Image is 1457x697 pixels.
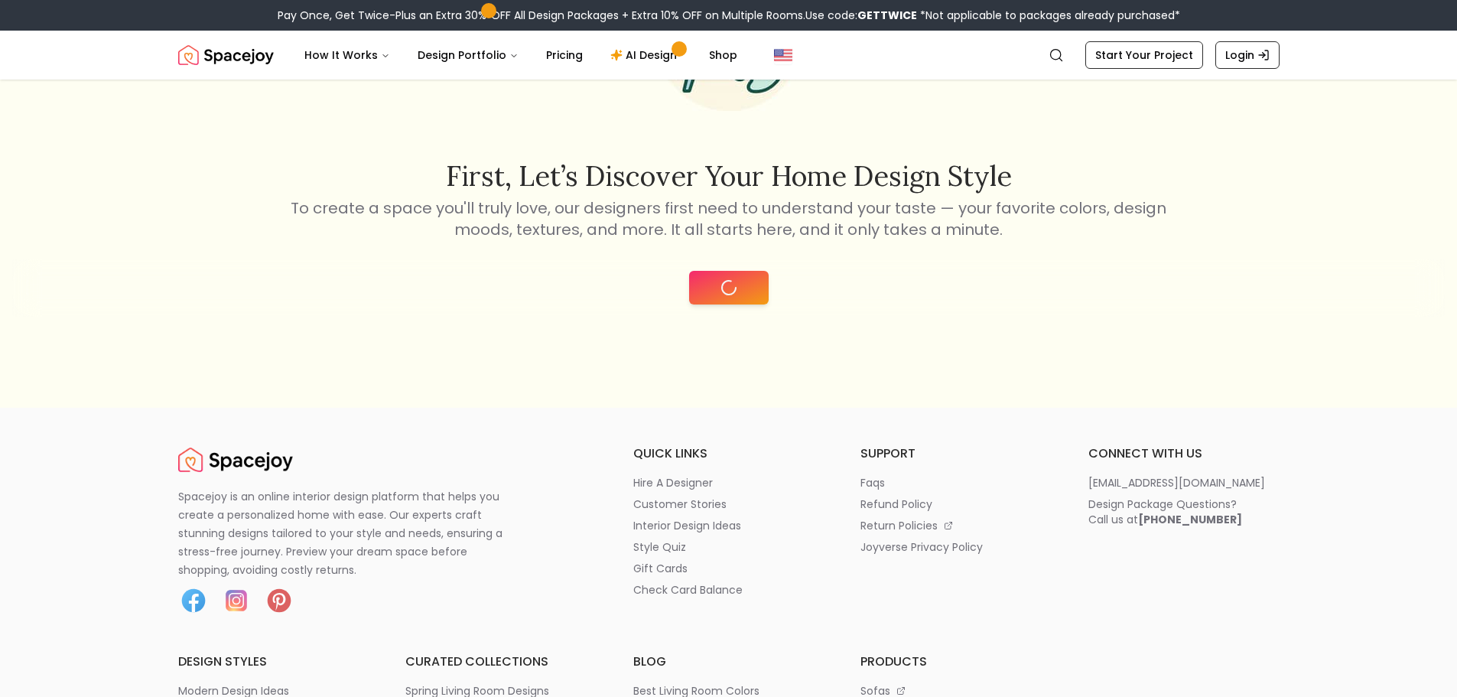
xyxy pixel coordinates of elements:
a: Pricing [534,40,595,70]
p: style quiz [633,539,686,555]
a: Spacejoy [178,445,293,475]
p: gift cards [633,561,688,576]
a: hire a designer [633,475,824,490]
p: interior design ideas [633,518,741,533]
a: Start Your Project [1085,41,1203,69]
img: Instagram icon [221,585,252,616]
h6: curated collections [405,653,597,671]
button: Design Portfolio [405,40,531,70]
a: refund policy [860,497,1052,512]
a: gift cards [633,561,824,576]
a: [EMAIL_ADDRESS][DOMAIN_NAME] [1088,475,1280,490]
h6: quick links [633,445,824,463]
p: refund policy [860,497,932,512]
a: return policies [860,518,1052,533]
span: Use code: [805,8,917,23]
b: [PHONE_NUMBER] [1138,512,1242,527]
p: check card balance [633,582,743,598]
nav: Global [178,31,1280,80]
a: Login [1215,41,1280,69]
h6: support [860,445,1052,463]
img: Spacejoy Logo [178,445,293,475]
p: return policies [860,518,938,533]
h6: connect with us [1088,445,1280,463]
h6: design styles [178,653,369,671]
a: Spacejoy [178,40,274,70]
img: Spacejoy Logo [178,40,274,70]
p: hire a designer [633,475,713,490]
img: United States [774,46,792,64]
h6: blog [633,653,824,671]
a: check card balance [633,582,824,598]
a: AI Design [598,40,694,70]
span: *Not applicable to packages already purchased* [917,8,1180,23]
a: Design Package Questions?Call us at[PHONE_NUMBER] [1088,497,1280,527]
h6: products [860,653,1052,671]
p: Spacejoy is an online interior design platform that helps you create a personalized home with eas... [178,487,521,579]
a: customer stories [633,497,824,512]
a: faqs [860,475,1052,490]
a: style quiz [633,539,824,555]
nav: Main [292,40,750,70]
p: joyverse privacy policy [860,539,983,555]
div: Design Package Questions? Call us at [1088,497,1242,527]
p: [EMAIL_ADDRESS][DOMAIN_NAME] [1088,475,1265,490]
p: To create a space you'll truly love, our designers first need to understand your taste — your fav... [288,197,1169,240]
a: Shop [697,40,750,70]
img: Facebook icon [178,585,209,616]
p: customer stories [633,497,727,512]
img: Pinterest icon [264,585,294,616]
a: interior design ideas [633,518,824,533]
div: Pay Once, Get Twice-Plus an Extra 30% OFF All Design Packages + Extra 10% OFF on Multiple Rooms. [278,8,1180,23]
h2: First, let’s discover your home design style [288,161,1169,191]
b: GETTWICE [857,8,917,23]
button: How It Works [292,40,402,70]
a: joyverse privacy policy [860,539,1052,555]
p: faqs [860,475,885,490]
